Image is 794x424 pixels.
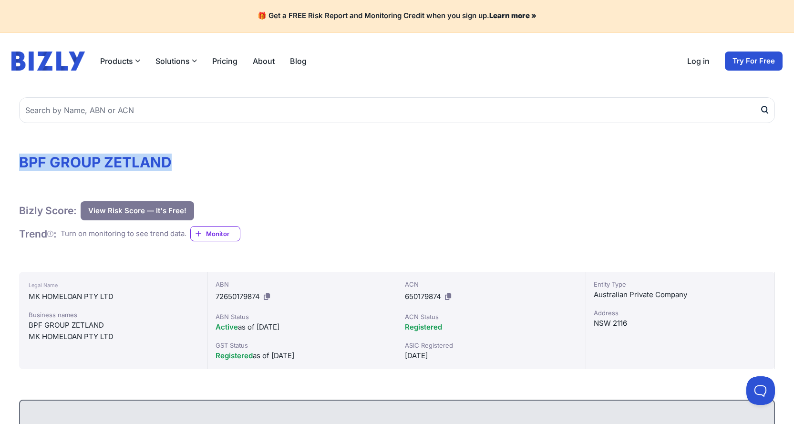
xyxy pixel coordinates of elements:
[29,291,198,302] div: MK HOMELOAN PTY LTD
[11,11,783,21] h4: 🎁 Get a FREE Risk Report and Monitoring Credit when you sign up.
[725,52,783,71] a: Try For Free
[253,55,275,67] a: About
[405,341,578,350] div: ASIC Registered
[216,279,389,289] div: ABN
[216,351,253,360] span: Registered
[19,97,775,123] input: Search by Name, ABN or ACN
[594,289,767,300] div: Australian Private Company
[19,154,775,171] h1: BPF GROUP ZETLAND
[290,55,307,67] a: Blog
[216,292,260,301] span: 72650179874
[81,201,194,220] button: View Risk Score — It's Free!
[594,308,767,318] div: Address
[216,312,389,321] div: ABN Status
[687,55,710,67] a: Log in
[216,321,389,333] div: as of [DATE]
[216,341,389,350] div: GST Status
[594,279,767,289] div: Entity Type
[29,320,198,331] div: BPF GROUP ZETLAND
[19,204,77,217] h1: Bizly Score:
[155,55,197,67] button: Solutions
[405,279,578,289] div: ACN
[405,322,442,331] span: Registered
[594,318,767,329] div: NSW 2116
[216,350,389,362] div: as of [DATE]
[19,228,57,240] h1: Trend :
[29,331,198,342] div: MK HOMELOAN PTY LTD
[190,226,240,241] a: Monitor
[746,376,775,405] iframe: Toggle Customer Support
[29,310,198,320] div: Business names
[405,292,441,301] span: 650179874
[61,228,186,239] div: Turn on monitoring to see trend data.
[489,11,536,20] a: Learn more »
[216,322,238,331] span: Active
[405,312,578,321] div: ACN Status
[100,55,140,67] button: Products
[212,55,237,67] a: Pricing
[29,279,198,291] div: Legal Name
[206,229,240,238] span: Monitor
[405,350,578,362] div: [DATE]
